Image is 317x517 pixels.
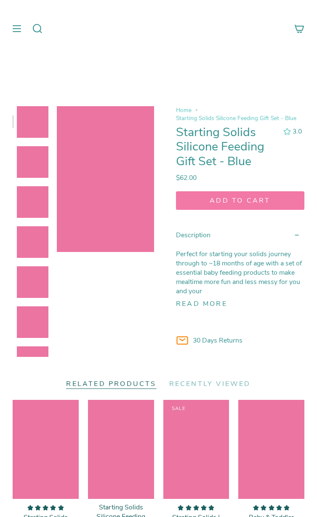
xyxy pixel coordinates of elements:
button: Add to cart [176,191,305,210]
span: $62.00 [176,173,197,182]
button: Show menu [11,10,23,47]
a: Mumma’s Little Helpers [110,10,207,47]
span: Related products [66,379,156,391]
span: Recently viewed [169,379,251,391]
div: 3.0 out of 5.0 stars [283,128,291,135]
a: Starting Solids | High Chair Food Catcher & Silicone Feeding Set - Blue [163,400,229,499]
p: 30 Days Returns [193,336,305,345]
h1: Starting Solids Silicone Feeding Gift Set - Blue [176,125,275,169]
span: Sale [165,402,192,415]
p: Perfect for starting your solids journey through to ~18 months of age with a set of essential bab... [176,249,305,296]
a: Starting Solids Silicone Feeding Gift Set - Pink [88,400,154,499]
a: Home [176,106,192,114]
a: Starting Solids Silicone Feeding Gift Set - Grey [13,400,79,499]
button: Read more [176,300,227,308]
span: Add to cart [184,196,297,205]
button: 3.0 out of 5.0 stars [279,126,304,137]
summary: Description [176,224,305,246]
span: Starting Solids Silicone Feeding Gift Set - Blue [176,114,296,122]
a: Baby & Toddler Starting Solids Silicone Feeding Set - Blue [238,400,304,499]
span: 3.0 [293,127,302,136]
